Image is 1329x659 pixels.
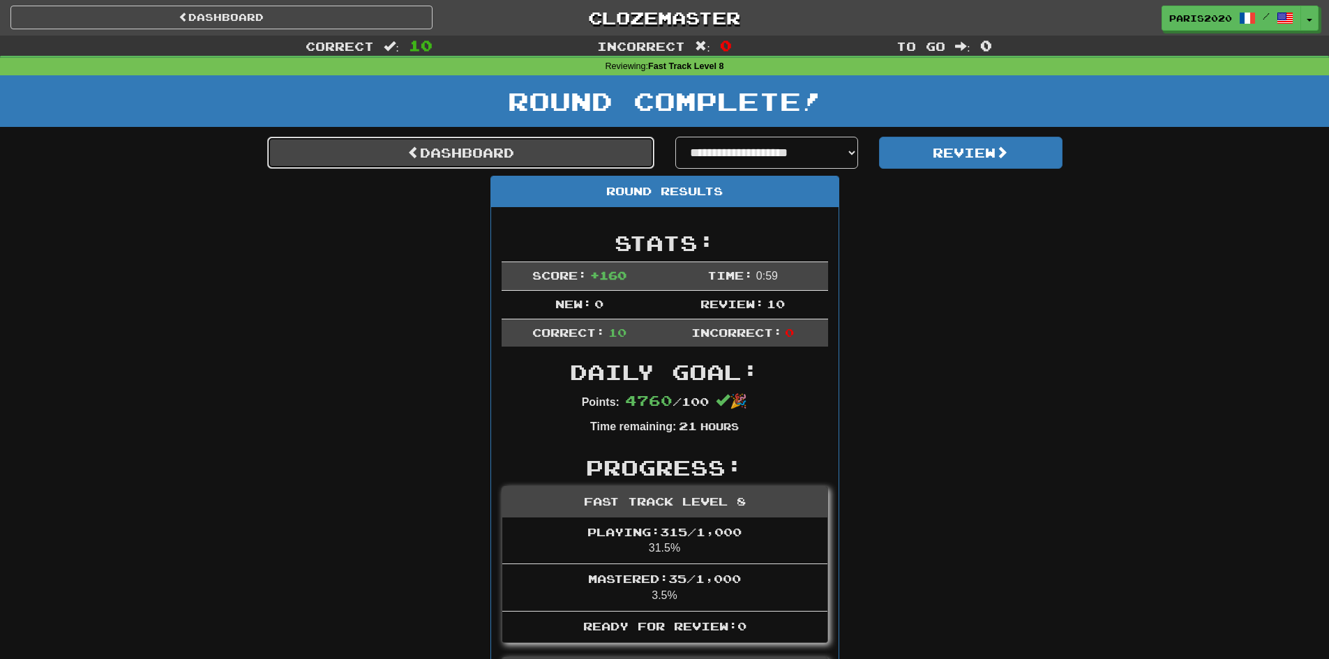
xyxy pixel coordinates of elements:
[720,37,732,54] span: 0
[625,392,673,409] span: 4760
[267,137,654,169] a: Dashboard
[707,268,753,282] span: Time:
[453,6,876,30] a: Clozemaster
[608,326,626,339] span: 10
[767,297,785,310] span: 10
[785,326,794,339] span: 0
[583,619,746,633] span: Ready for Review: 0
[691,326,782,339] span: Incorrect:
[532,268,587,282] span: Score:
[1263,11,1270,21] span: /
[384,40,399,52] span: :
[582,396,620,408] strong: Points:
[716,393,747,409] span: 🎉
[590,421,676,432] strong: Time remaining:
[980,37,992,54] span: 0
[1169,12,1232,24] span: paris2020
[590,268,626,282] span: + 160
[700,421,739,432] small: Hours
[896,39,945,53] span: To go
[588,572,741,585] span: Mastered: 35 / 1,000
[679,419,697,432] span: 21
[756,270,778,282] span: 0 : 59
[587,525,742,538] span: Playing: 315 / 1,000
[5,87,1324,115] h1: Round Complete!
[502,456,828,479] h2: Progress:
[502,487,827,517] div: Fast Track Level 8
[409,37,433,54] span: 10
[648,61,724,71] strong: Fast Track Level 8
[10,6,433,29] a: Dashboard
[502,361,828,384] h2: Daily Goal:
[879,137,1063,169] button: Review
[502,232,828,255] h2: Stats:
[700,297,764,310] span: Review:
[306,39,374,53] span: Correct
[594,297,603,310] span: 0
[625,395,709,408] span: / 100
[555,297,592,310] span: New:
[1162,6,1301,31] a: paris2020 /
[491,176,839,207] div: Round Results
[597,39,685,53] span: Incorrect
[502,563,827,612] li: 3.5%
[955,40,970,52] span: :
[532,326,605,339] span: Correct:
[502,517,827,565] li: 31.5%
[695,40,710,52] span: :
